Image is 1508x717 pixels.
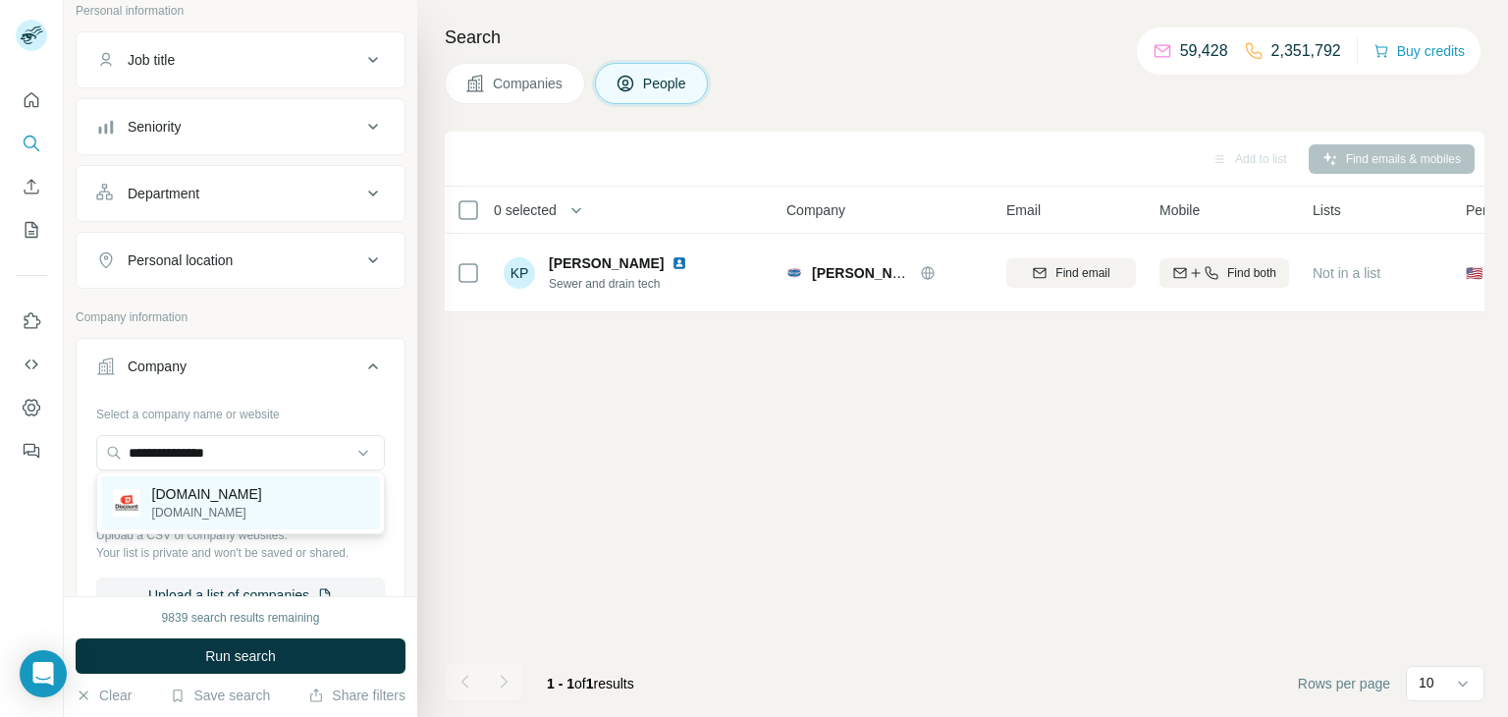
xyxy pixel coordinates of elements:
button: My lists [16,212,47,248]
span: Lists [1313,200,1341,220]
p: 10 [1419,673,1434,692]
p: Company information [76,308,405,326]
span: Not in a list [1313,265,1380,281]
div: Job title [128,50,175,70]
button: Feedback [16,433,47,469]
span: Run search [205,646,276,666]
span: Email [1006,200,1041,220]
span: People [643,74,688,93]
button: Search [16,126,47,161]
span: Mobile [1159,200,1200,220]
span: 0 selected [494,200,557,220]
button: Find both [1159,258,1289,288]
div: KP [504,257,535,289]
span: 🇺🇸 [1466,263,1482,283]
div: Open Intercom Messenger [20,650,67,697]
span: Company [786,200,845,220]
button: Buy credits [1373,37,1465,65]
div: Select a company name or website [96,398,385,423]
button: Job title [77,36,404,83]
p: 59,428 [1180,39,1228,63]
span: 1 [586,676,594,691]
span: [PERSON_NAME] [549,253,664,273]
button: Company [77,343,404,398]
button: Use Surfe API [16,347,47,382]
button: Enrich CSV [16,169,47,204]
img: discounthwf.com [113,489,140,517]
button: Find email [1006,258,1136,288]
img: LinkedIn logo [672,255,687,271]
div: Company [128,357,187,376]
h4: Search [445,24,1484,51]
span: Find email [1055,264,1109,282]
img: Logo of Reid AND Pederson Drainage [786,265,802,281]
div: Seniority [128,117,181,137]
p: Upload a CSV of company websites. [96,526,385,544]
div: Department [128,184,199,203]
span: results [547,676,634,691]
button: Dashboard [16,390,47,425]
div: 9839 search results remaining [162,609,320,627]
button: Quick start [16,83,47,118]
button: Share filters [308,686,405,705]
p: [DOMAIN_NAME] [152,484,262,504]
button: Department [77,170,404,217]
span: Companies [493,74,565,93]
span: Sewer and drain tech [549,275,695,293]
button: Use Surfe on LinkedIn [16,303,47,339]
p: [DOMAIN_NAME] [152,504,262,522]
span: [PERSON_NAME] AND [PERSON_NAME] [812,265,1080,281]
button: Upload a list of companies [96,578,385,613]
span: Rows per page [1298,674,1390,693]
span: 1 - 1 [547,676,574,691]
div: Personal location [128,250,233,270]
button: Clear [76,686,132,705]
button: Run search [76,638,405,674]
p: Personal information [76,2,405,20]
span: of [574,676,586,691]
span: Find both [1227,264,1276,282]
button: Save search [170,686,270,705]
p: Your list is private and won't be saved or shared. [96,544,385,562]
p: 2,351,792 [1271,39,1341,63]
button: Seniority [77,103,404,150]
button: Personal location [77,237,404,284]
